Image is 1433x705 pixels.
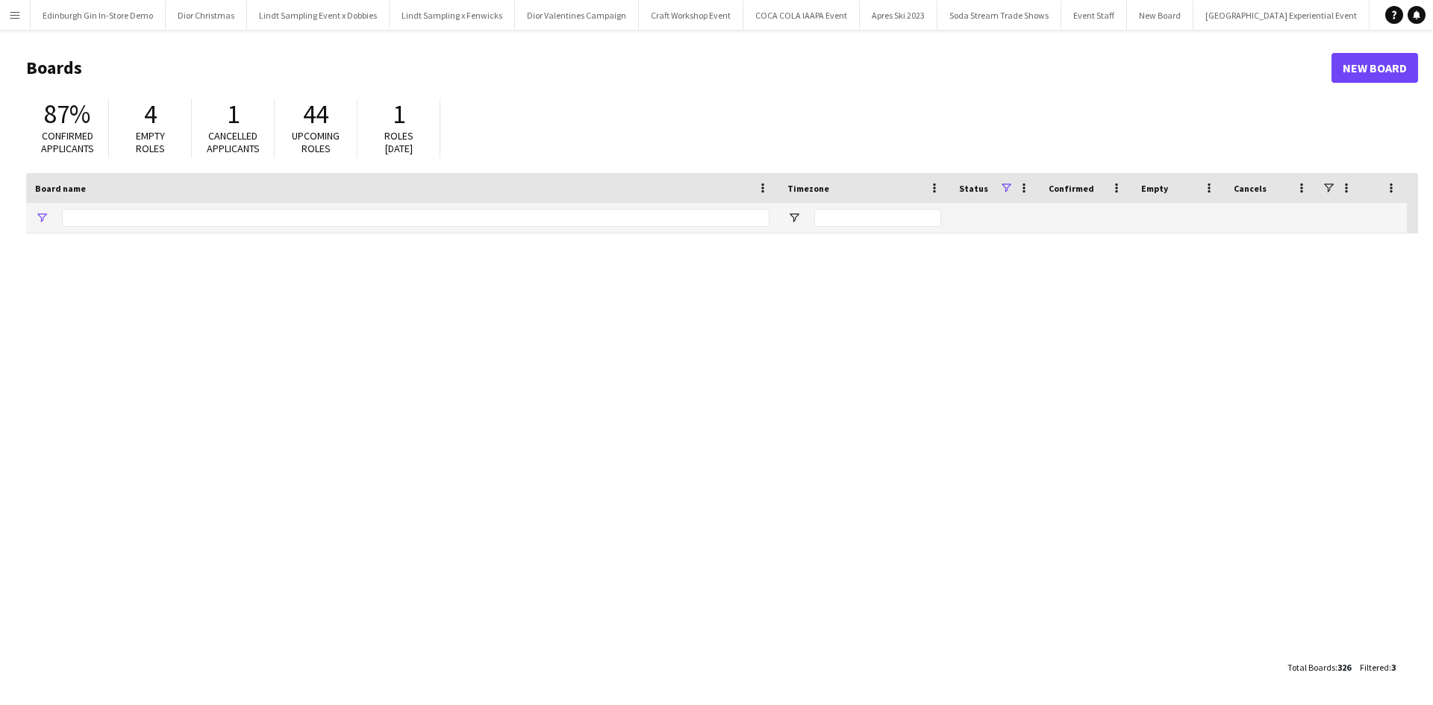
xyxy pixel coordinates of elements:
span: Cancelled applicants [207,129,260,155]
button: Dior Valentines Campaign [515,1,639,30]
span: Empty roles [136,129,165,155]
span: 87% [44,98,90,131]
span: Empty [1141,183,1168,194]
span: 326 [1337,662,1351,673]
span: Cancels [1234,183,1267,194]
button: Open Filter Menu [35,211,49,225]
button: Apres Ski 2023 [860,1,937,30]
span: Confirmed [1049,183,1094,194]
div: : [1287,653,1351,682]
button: Edinburgh Gin In-Store Demo [31,1,166,30]
button: Event Staff [1061,1,1127,30]
span: Confirmed applicants [41,129,94,155]
button: COCA COLA IAAPA Event [743,1,860,30]
button: New Board [1127,1,1193,30]
span: 44 [303,98,328,131]
span: Filtered [1360,662,1389,673]
span: 3 [1391,662,1396,673]
button: Soda Stream Trade Shows [937,1,1061,30]
button: Lindt Sampling Event x Dobbies [247,1,390,30]
span: 1 [227,98,240,131]
h1: Boards [26,57,1331,79]
button: [GEOGRAPHIC_DATA] Experiential Event [1193,1,1370,30]
span: Board name [35,183,86,194]
input: Timezone Filter Input [814,209,941,227]
div: : [1360,653,1396,682]
span: Timezone [787,183,829,194]
span: Status [959,183,988,194]
span: Upcoming roles [292,129,340,155]
button: Dior Christmas [166,1,247,30]
a: New Board [1331,53,1418,83]
span: 4 [144,98,157,131]
input: Board name Filter Input [62,209,769,227]
span: Roles [DATE] [384,129,413,155]
span: 1 [393,98,405,131]
button: Lindt Sampling x Fenwicks [390,1,515,30]
button: Open Filter Menu [787,211,801,225]
button: Craft Workshop Event [639,1,743,30]
span: Total Boards [1287,662,1335,673]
